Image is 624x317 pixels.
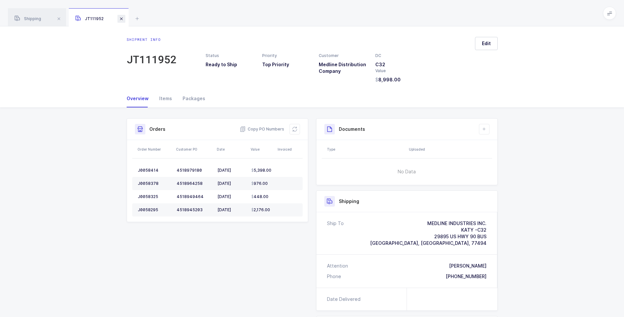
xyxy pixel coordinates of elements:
[327,296,363,303] div: Date Delivered
[319,61,367,74] h3: Medline Distribution Company
[327,273,341,280] div: Phone
[375,61,424,68] h3: C32
[217,181,246,186] div: [DATE]
[137,147,172,152] div: Order Number
[206,53,254,59] div: Status
[177,181,212,186] div: 4518964258
[154,90,177,107] div: Items
[370,220,487,227] div: MEDLINE INDUSTRIES INC.
[251,181,268,186] span: 976.00
[149,126,165,132] h3: Orders
[339,126,365,132] h3: Documents
[75,16,104,21] span: JT111952
[14,16,41,21] span: Shipping
[177,90,205,107] div: Packages
[319,53,367,59] div: Customer
[449,263,487,269] div: [PERSON_NAME]
[327,147,405,152] div: Type
[251,147,274,152] div: Value
[364,162,449,182] span: No Data
[138,168,171,173] div: J0058414
[475,37,498,50] button: Edit
[278,147,301,152] div: Invoiced
[327,263,348,269] div: Attention
[262,61,311,68] h3: Top Priority
[217,168,246,173] div: [DATE]
[177,194,212,199] div: 4518949464
[138,181,171,186] div: J0058378
[375,76,401,83] span: 8,998.00
[370,227,487,233] div: KATY -C32
[240,126,284,132] button: Copy PO Numbers
[138,194,171,199] div: J0058325
[177,207,212,213] div: 4518945203
[409,147,490,152] div: Uploaded
[138,207,171,213] div: J0058295
[127,90,154,107] div: Overview
[446,273,487,280] div: [PHONE_NUMBER]
[206,61,254,68] h3: Ready to Ship
[370,240,487,246] span: [GEOGRAPHIC_DATA], [GEOGRAPHIC_DATA], 77494
[217,207,246,213] div: [DATE]
[251,207,270,213] span: 2,176.00
[251,194,268,199] span: 448.00
[262,53,311,59] div: Priority
[127,37,177,42] div: Shipment info
[217,194,246,199] div: [DATE]
[251,168,271,173] span: 5,398.00
[176,147,213,152] div: Customer PO
[370,233,487,240] div: 29895 US HWY 90 BUS
[327,220,344,246] div: Ship To
[177,168,212,173] div: 4518979180
[339,198,359,205] h3: Shipping
[482,40,491,47] span: Edit
[217,147,247,152] div: Date
[375,68,424,74] div: Value
[375,53,424,59] div: DC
